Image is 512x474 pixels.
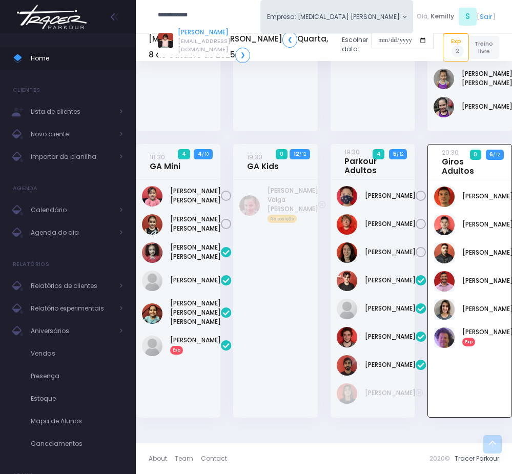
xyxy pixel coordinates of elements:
[149,449,175,468] a: About
[480,12,493,22] a: Sair
[31,105,113,118] span: Lista de clientes
[142,186,162,207] img: Alice Bento jaber
[365,388,416,398] a: [PERSON_NAME]
[493,152,500,158] small: / 12
[393,150,397,158] strong: 5
[417,12,429,21] span: Olá,
[455,454,499,463] a: Tracer Parkour
[268,186,318,223] a: [PERSON_NAME] Valga [PERSON_NAME] Reposição
[431,12,454,21] span: Kemilly
[299,151,306,157] small: / 12
[365,219,416,229] a: [PERSON_NAME]
[170,215,221,233] a: [PERSON_NAME] [PERSON_NAME]
[344,147,398,175] a: 19:30Parkour Adultos
[442,148,459,157] small: 20:30
[142,271,162,291] img: Helena lua Bomfim
[452,45,464,57] span: 2
[31,392,123,405] span: Estoque
[337,383,357,404] img: Guilherme Cento Magalhaes
[337,242,357,263] img: Nicole Watari
[434,187,455,207] img: Felipe Freire
[239,195,260,216] img: Isabela Maximiano Valga Neves
[434,243,455,263] img: LEANDRO RODRIGUES DA MOTA
[434,215,455,235] img: Guilherme Ferigato Hiraoka
[142,336,162,356] img: Melissa Gobi de Azevedo de Souza
[434,327,455,348] img: Ruy Braga Fialho Neto
[178,149,190,159] span: 4
[462,338,475,346] span: Exp
[31,279,113,293] span: Relatórios de clientes
[337,355,357,376] img: Rodrigo Leite da Silva
[13,80,40,100] h4: Clientes
[201,449,227,468] a: Contact
[337,214,357,235] img: Henrique Affonso
[413,6,499,27] div: [ ]
[142,303,162,324] img: Maria Luiza da Silva Nascimento
[31,150,113,163] span: Importar da planilha
[170,187,221,205] a: [PERSON_NAME] [PERSON_NAME]
[337,299,357,319] img: Juan Solferini Jurado
[434,69,454,89] img: Martina Caparroz Carmona
[268,215,297,223] span: Reposição
[31,226,113,239] span: Agenda do dia
[142,214,162,235] img: Julia Lourenço Menocci Fernandes
[459,8,477,26] span: S
[434,299,455,320] img: Paloma Botana
[170,346,183,354] span: Exp
[397,151,403,157] small: / 12
[13,254,49,275] h4: Relatórios
[170,276,221,285] a: [PERSON_NAME]
[170,336,221,354] a: [PERSON_NAME]Exp
[31,415,123,428] span: Mapa de Alunos
[175,449,201,468] a: Team
[170,299,221,326] a: [PERSON_NAME] [PERSON_NAME] [PERSON_NAME]
[31,437,123,450] span: Cancelamentos
[13,178,38,199] h4: Agenda
[198,150,202,158] strong: 4
[31,52,123,65] span: Home
[142,242,162,263] img: Helena Pires de Queiroz Melo
[31,302,113,315] span: Relatório experimentais
[434,271,455,292] img: Marcos Manoel Alves da Silva
[31,203,113,217] span: Calendário
[442,148,495,176] a: 20:30Giros Adultos
[434,97,454,117] img: Sofia Pelegrino de Oliveira
[202,151,209,157] small: / 10
[31,324,113,338] span: Aniversários
[178,37,231,54] span: [EMAIL_ADDRESS][DOMAIN_NAME]
[31,128,113,141] span: Novo cliente
[443,33,469,61] a: Exp2
[178,28,231,37] a: [PERSON_NAME]
[247,152,279,171] a: 19:30GA Kids
[294,150,299,158] strong: 12
[489,151,493,158] strong: 6
[31,369,123,383] span: Presença
[429,454,450,463] span: 2020©
[337,327,357,347] img: Maurício de Moraes Viterbo
[365,304,416,313] a: [PERSON_NAME]
[235,48,250,63] a: ❯
[170,243,221,261] a: [PERSON_NAME] [PERSON_NAME]
[344,148,360,156] small: 19:30
[365,360,416,369] a: [PERSON_NAME]
[337,186,357,207] img: Gustavo Gaiot
[470,150,481,160] span: 0
[247,153,262,161] small: 19:30
[149,29,434,66] div: Escolher data:
[149,32,334,63] h5: [MEDICAL_DATA] [PERSON_NAME] Quarta, 8 de Outubro de 2025
[373,149,384,159] span: 4
[282,32,297,47] a: ❮
[337,271,357,291] img: Henrique Sbarai dos Santos
[150,153,165,161] small: 18:30
[276,149,287,159] span: 0
[150,152,180,171] a: 18:30GA Mini
[365,191,416,200] a: [PERSON_NAME]
[365,276,416,285] a: [PERSON_NAME]
[469,36,499,59] a: Treino livre
[365,332,416,341] a: [PERSON_NAME]
[365,248,416,257] a: [PERSON_NAME]
[31,347,123,360] span: Vendas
